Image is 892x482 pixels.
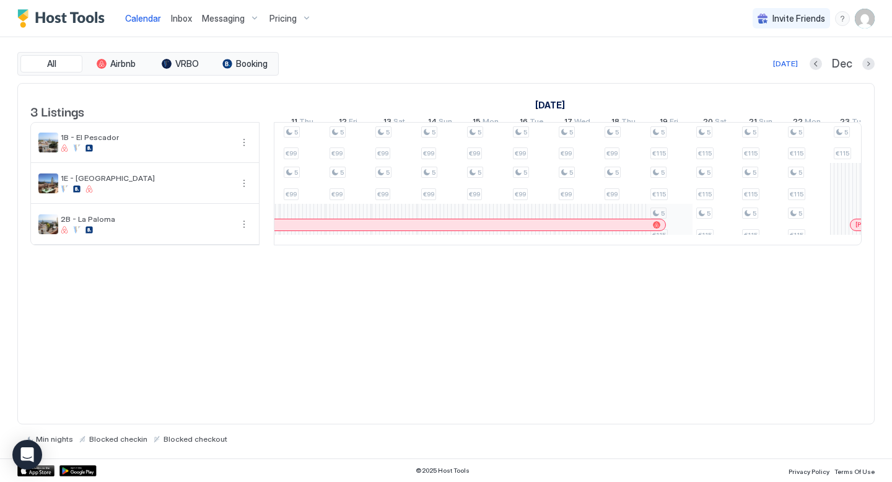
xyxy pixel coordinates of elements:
[564,116,572,129] span: 17
[349,116,357,129] span: Fri
[85,55,147,72] button: Airbnb
[36,434,73,444] span: Min nights
[561,149,572,157] span: €99
[798,169,802,177] span: 5
[661,209,665,217] span: 5
[611,116,619,129] span: 18
[294,128,298,136] span: 5
[569,169,573,177] span: 5
[428,116,437,129] span: 14
[707,128,711,136] span: 5
[661,128,665,136] span: 5
[520,116,528,129] span: 16
[606,149,618,157] span: €99
[759,116,772,129] span: Sun
[336,114,361,132] a: December 12, 2025
[214,55,276,72] button: Booking
[61,173,232,183] span: 1E - [GEOGRAPHIC_DATA]
[789,464,829,477] a: Privacy Policy
[164,434,227,444] span: Blocked checkout
[790,231,803,239] span: €115
[771,56,800,71] button: [DATE]
[17,52,279,76] div: tab-group
[652,231,666,239] span: €115
[660,116,668,129] span: 19
[707,209,711,217] span: 5
[805,116,821,129] span: Mon
[621,116,636,129] span: Thu
[746,114,776,132] a: December 21, 2025
[110,58,136,69] span: Airbnb
[171,12,192,25] a: Inbox
[483,116,499,129] span: Mon
[772,13,825,24] span: Invite Friends
[532,96,568,114] a: December 1, 2025
[17,9,110,28] a: Host Tools Logo
[608,114,639,132] a: December 18, 2025
[125,12,161,25] a: Calendar
[237,135,251,150] button: More options
[798,209,802,217] span: 5
[393,116,405,129] span: Sat
[515,149,526,157] span: €99
[517,114,546,132] a: December 16, 2025
[425,114,455,132] a: December 14, 2025
[700,114,730,132] a: December 20, 2025
[715,116,727,129] span: Sat
[744,231,758,239] span: €115
[753,209,756,217] span: 5
[832,57,852,71] span: Dec
[380,114,408,132] a: December 13, 2025
[89,434,147,444] span: Blocked checkin
[288,114,317,132] a: December 11, 2025
[670,116,678,129] span: Fri
[416,467,470,475] span: © 2025 Host Tools
[439,116,452,129] span: Sun
[798,128,802,136] span: 5
[790,149,803,157] span: €115
[171,13,192,24] span: Inbox
[707,169,711,177] span: 5
[810,58,822,70] button: Previous month
[38,214,58,234] div: listing image
[38,133,58,152] div: listing image
[793,116,803,129] span: 22
[383,116,391,129] span: 13
[652,149,666,157] span: €115
[561,114,593,132] a: December 17, 2025
[237,135,251,150] div: menu
[834,464,875,477] a: Terms Of Use
[561,190,572,198] span: €99
[202,13,245,24] span: Messaging
[523,169,527,177] span: 5
[698,231,712,239] span: €115
[652,190,666,198] span: €115
[606,190,618,198] span: €99
[331,149,343,157] span: €99
[30,102,84,120] span: 3 Listings
[523,128,527,136] span: 5
[432,128,435,136] span: 5
[237,217,251,232] button: More options
[423,190,434,198] span: €99
[386,169,390,177] span: 5
[855,9,875,28] div: User profile
[237,217,251,232] div: menu
[834,468,875,475] span: Terms Of Use
[12,440,42,470] div: Open Intercom Messenger
[852,116,865,129] span: Tue
[661,169,665,177] span: 5
[615,169,619,177] span: 5
[698,190,712,198] span: €115
[291,116,297,129] span: 11
[175,58,199,69] span: VRBO
[615,128,619,136] span: 5
[299,116,313,129] span: Thu
[286,149,297,157] span: €99
[59,465,97,476] a: Google Play Store
[294,169,298,177] span: 5
[237,176,251,191] div: menu
[790,114,824,132] a: December 22, 2025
